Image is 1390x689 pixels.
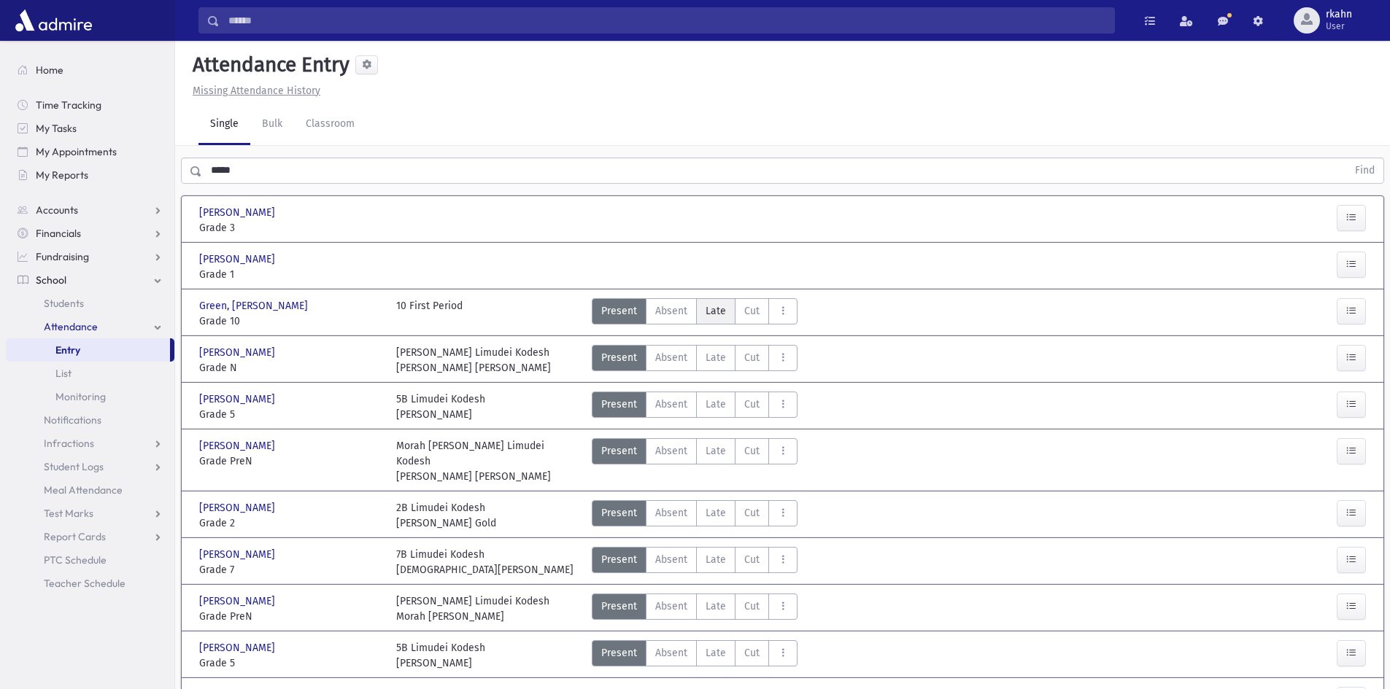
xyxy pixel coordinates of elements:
span: Grade 10 [199,314,382,329]
span: Cut [744,505,760,521]
a: Accounts [6,198,174,222]
span: [PERSON_NAME] [199,392,278,407]
span: Present [601,645,637,661]
span: My Reports [36,168,88,182]
div: [PERSON_NAME] Limudei Kodesh Morah [PERSON_NAME] [396,593,549,624]
span: Cut [744,645,760,661]
a: School [6,268,174,292]
a: Financials [6,222,174,245]
a: My Appointments [6,140,174,163]
span: Notifications [44,413,101,427]
span: Grade N [199,360,382,375]
span: rkahn [1326,9,1352,20]
a: Bulk [250,104,294,145]
div: AttTypes [592,640,798,671]
span: Grade 3 [199,220,382,235]
span: Absent [655,443,687,459]
div: 2B Limudei Kodesh [PERSON_NAME] Gold [396,500,496,531]
span: Attendance [44,320,98,333]
div: AttTypes [592,593,798,624]
span: Grade PreN [199,454,382,469]
span: My Tasks [36,122,77,135]
a: Notifications [6,408,174,432]
div: AttTypes [592,392,798,422]
a: Single [198,104,250,145]
span: [PERSON_NAME] [199,252,278,267]
span: User [1326,20,1352,32]
span: List [55,367,72,380]
span: Absent [655,303,687,319]
span: Absent [655,552,687,567]
span: Late [706,397,726,412]
span: Entry [55,343,80,357]
span: Cut [744,303,760,319]
input: Search [220,7,1114,34]
span: [PERSON_NAME] [199,500,278,515]
span: Grade 2 [199,515,382,531]
span: Present [601,505,637,521]
span: [PERSON_NAME] [199,640,278,655]
span: Teacher Schedule [44,577,126,590]
span: Meal Attendance [44,483,123,497]
span: Absent [655,397,687,412]
span: Report Cards [44,530,106,543]
a: Student Logs [6,455,174,478]
span: [PERSON_NAME] [199,438,278,454]
span: Late [706,350,726,365]
a: PTC Schedule [6,548,174,572]
a: Classroom [294,104,366,145]
div: AttTypes [592,298,798,329]
span: Cut [744,350,760,365]
a: Monitoring [6,385,174,408]
span: Grade 5 [199,407,382,422]
span: Student Logs [44,460,104,473]
span: Late [706,645,726,661]
h5: Attendance Entry [187,52,350,77]
a: Fundraising [6,245,174,268]
a: Students [6,292,174,315]
div: AttTypes [592,438,798,484]
span: My Appointments [36,145,117,158]
span: Late [706,505,726,521]
span: Grade 1 [199,267,382,282]
a: Infractions [6,432,174,455]
span: Infractions [44,437,94,450]
span: Late [706,443,726,459]
div: 5B Limudei Kodesh [PERSON_NAME] [396,640,485,671]
span: Cut [744,599,760,614]
span: Present [601,552,637,567]
a: Report Cards [6,525,174,548]
span: Late [706,303,726,319]
span: Test Marks [44,507,93,520]
span: Present [601,350,637,365]
span: Green, [PERSON_NAME] [199,298,311,314]
span: Absent [655,350,687,365]
span: [PERSON_NAME] [199,547,278,562]
span: [PERSON_NAME] [199,345,278,360]
span: School [36,273,66,287]
a: Meal Attendance [6,478,174,502]
img: AdmirePro [12,6,96,35]
a: List [6,362,174,385]
a: Time Tracking [6,93,174,117]
a: Missing Attendance History [187,85,320,97]
span: Time Tracking [36,98,101,112]
span: [PERSON_NAME] [199,205,278,220]
span: Grade PreN [199,609,382,624]
span: Fundraising [36,250,89,263]
div: Morah [PERSON_NAME] Limudei Kodesh [PERSON_NAME] [PERSON_NAME] [396,438,579,484]
div: 5B Limudei Kodesh [PERSON_NAME] [396,392,485,422]
u: Missing Attendance History [193,85,320,97]
div: 10 First Period [396,298,463,329]
span: Grade 5 [199,655,382,671]
a: Teacher Schedule [6,572,174,595]
span: Absent [655,599,687,614]
span: Present [601,599,637,614]
span: Late [706,552,726,567]
span: Monitoring [55,390,106,403]
span: Grade 7 [199,562,382,577]
button: Find [1346,158,1383,183]
div: [PERSON_NAME] Limudei Kodesh [PERSON_NAME] [PERSON_NAME] [396,345,551,375]
span: Financials [36,227,81,240]
span: PTC Schedule [44,553,107,567]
